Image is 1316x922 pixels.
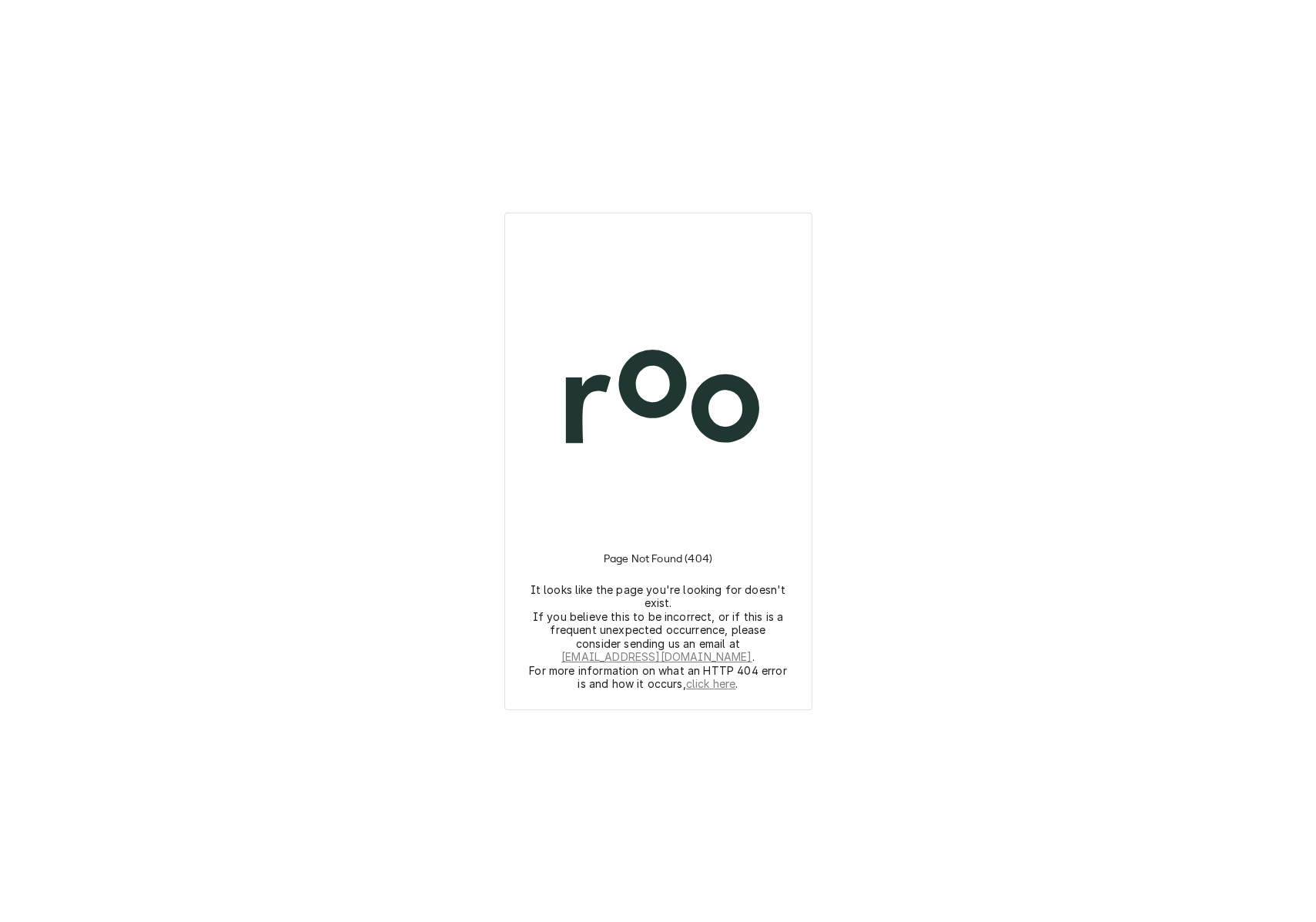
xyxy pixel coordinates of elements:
[529,583,788,610] p: It looks like the page you're looking for doesn't exist.
[524,264,793,534] img: Logo
[524,232,793,691] div: Logo and Instructions Container
[529,610,788,664] p: If you believe this to be incorrect, or if this is a frequent unexpected occurrence, please consi...
[561,650,752,664] a: [EMAIL_ADDRESS][DOMAIN_NAME]
[524,534,793,691] div: Instructions
[604,534,712,583] h3: Page Not Found (404)
[529,664,788,691] p: For more information on what an HTTP 404 error is and how it occurs, .
[686,677,736,691] a: click here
